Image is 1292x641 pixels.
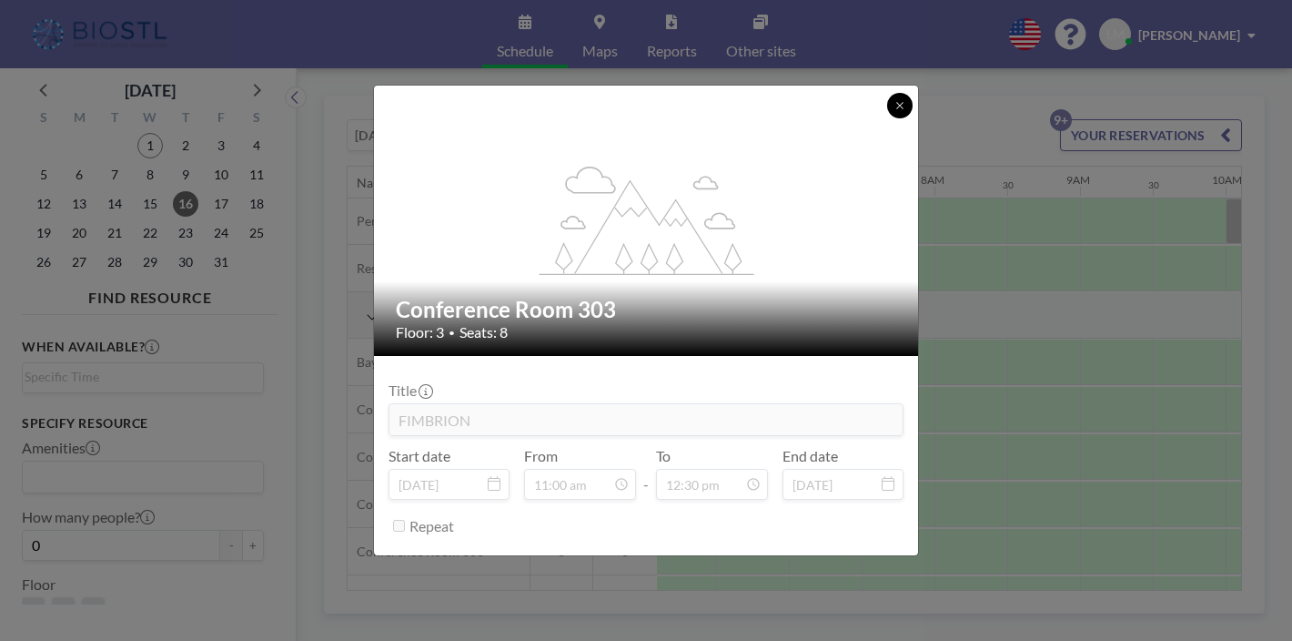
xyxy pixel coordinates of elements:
[540,165,754,274] g: flex-grow: 1.2;
[389,382,431,400] label: Title
[656,447,671,465] label: To
[643,453,649,493] span: -
[396,296,898,323] h2: Conference Room 303
[782,447,838,465] label: End date
[409,517,454,535] label: Repeat
[396,323,444,341] span: Floor: 3
[524,447,558,465] label: From
[389,447,450,465] label: Start date
[389,404,903,435] input: (No title)
[449,326,455,340] span: •
[459,323,508,341] span: Seats: 8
